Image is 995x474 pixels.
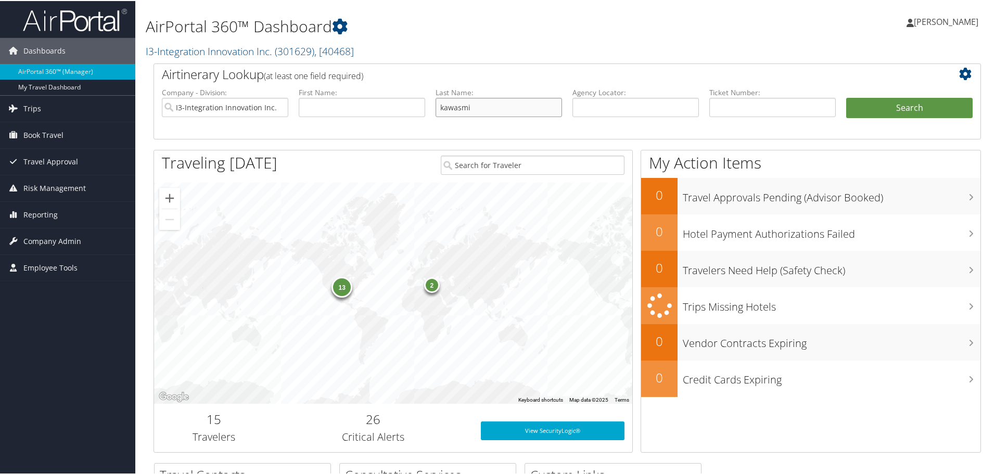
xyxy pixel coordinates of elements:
h2: 0 [641,185,678,203]
a: Terms (opens in new tab) [615,396,629,402]
span: Book Travel [23,121,63,147]
a: 0Travelers Need Help (Safety Check) [641,250,980,286]
span: ( 301629 ) [275,43,314,57]
label: Last Name: [436,86,562,97]
span: Reporting [23,201,58,227]
label: Agency Locator: [572,86,699,97]
h2: Airtinerary Lookup [162,65,904,82]
label: First Name: [299,86,425,97]
h1: Traveling [DATE] [162,151,277,173]
button: Zoom in [159,187,180,208]
h2: 15 [162,409,266,427]
span: , [ 40468 ] [314,43,354,57]
span: Travel Approval [23,148,78,174]
button: Search [846,97,973,118]
h3: Travelers [162,429,266,443]
span: [PERSON_NAME] [914,15,978,27]
span: (at least one field required) [264,69,363,81]
div: 13 [331,276,352,297]
a: I3-Integration Innovation Inc. [146,43,354,57]
div: 2 [424,276,439,291]
h2: 0 [641,331,678,349]
a: Open this area in Google Maps (opens a new window) [157,389,191,403]
span: Employee Tools [23,254,78,280]
h3: Credit Cards Expiring [683,366,980,386]
button: Keyboard shortcuts [518,395,563,403]
h3: Travelers Need Help (Safety Check) [683,257,980,277]
span: Dashboards [23,37,66,63]
h3: Trips Missing Hotels [683,293,980,313]
h3: Travel Approvals Pending (Advisor Booked) [683,184,980,204]
h3: Vendor Contracts Expiring [683,330,980,350]
a: View SecurityLogic® [481,420,624,439]
a: 0Credit Cards Expiring [641,360,980,396]
a: 0Hotel Payment Authorizations Failed [641,213,980,250]
a: 0Vendor Contracts Expiring [641,323,980,360]
h2: 0 [641,222,678,239]
a: Trips Missing Hotels [641,286,980,323]
img: airportal-logo.png [23,7,127,31]
span: Risk Management [23,174,86,200]
h3: Critical Alerts [282,429,465,443]
button: Zoom out [159,208,180,229]
h2: 26 [282,409,465,427]
label: Company - Division: [162,86,288,97]
img: Google [157,389,191,403]
h1: AirPortal 360™ Dashboard [146,15,708,36]
a: [PERSON_NAME] [907,5,989,36]
h2: 0 [641,258,678,276]
span: Map data ©2025 [569,396,608,402]
input: Search for Traveler [441,155,624,174]
h3: Hotel Payment Authorizations Failed [683,221,980,240]
label: Ticket Number: [709,86,836,97]
span: Trips [23,95,41,121]
h2: 0 [641,368,678,386]
span: Company Admin [23,227,81,253]
h1: My Action Items [641,151,980,173]
a: 0Travel Approvals Pending (Advisor Booked) [641,177,980,213]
